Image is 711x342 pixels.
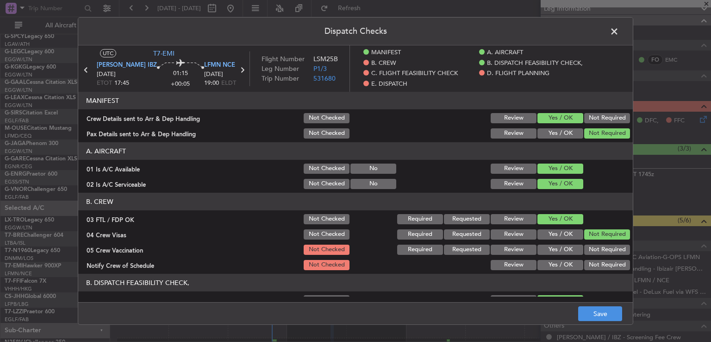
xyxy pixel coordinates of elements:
[487,58,583,68] span: B. DISPATCH FEASIBILITY CHECK,
[537,229,583,240] button: Yes / OK
[78,18,633,45] header: Dispatch Checks
[537,260,583,270] button: Yes / OK
[537,179,583,189] button: Yes / OK
[487,69,549,78] span: D. FLIGHT PLANNING
[537,164,583,174] button: Yes / OK
[537,245,583,255] button: Yes / OK
[584,229,630,240] button: Not Required
[584,113,630,123] button: Not Required
[537,214,583,224] button: Yes / OK
[578,306,622,321] button: Save
[584,260,630,270] button: Not Required
[537,128,583,139] button: Yes / OK
[537,295,583,305] button: Yes / OK
[584,245,630,255] button: Not Required
[537,113,583,123] button: Yes / OK
[584,128,630,139] button: Not Required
